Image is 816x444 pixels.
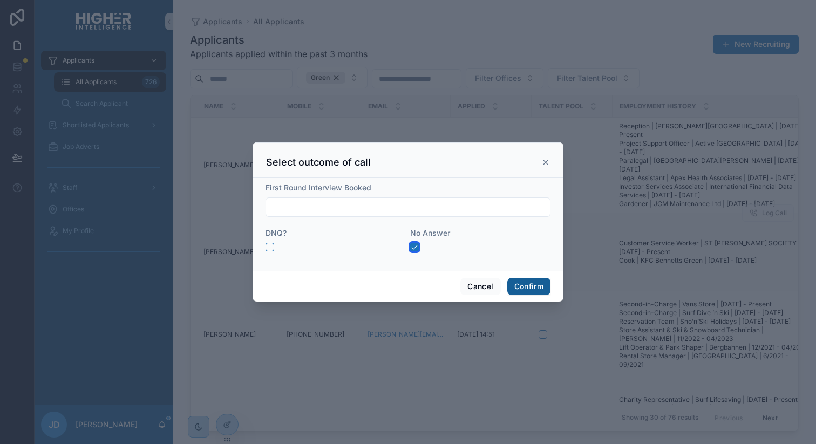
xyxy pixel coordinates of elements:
[266,183,371,192] span: First Round Interview Booked
[410,228,450,237] span: No Answer
[460,278,500,295] button: Cancel
[266,228,287,237] span: DNQ?
[266,156,371,169] h3: Select outcome of call
[507,278,550,295] button: Confirm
